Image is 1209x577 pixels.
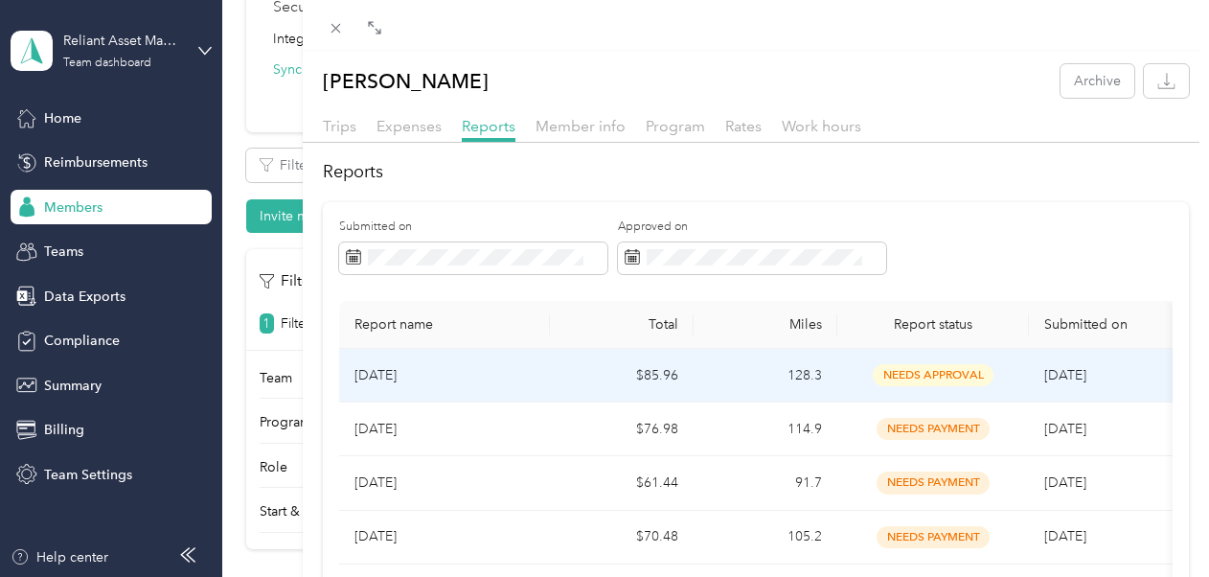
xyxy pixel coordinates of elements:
th: Submitted on [1029,301,1173,349]
span: Trips [323,117,356,135]
td: 128.3 [694,349,837,403]
label: Approved on [618,219,886,236]
span: needs approval [873,364,993,386]
td: $76.98 [550,403,694,456]
td: 105.2 [694,511,837,565]
iframe: Everlance-gr Chat Button Frame [1102,470,1209,577]
span: Expenses [376,117,442,135]
span: needs payment [877,472,990,494]
span: Reports [462,117,515,135]
div: Miles [709,316,822,333]
span: [DATE] [1044,528,1086,544]
td: $70.48 [550,511,694,565]
p: [DATE] [354,419,535,440]
td: 91.7 [694,456,837,510]
div: Total [565,316,678,333]
span: [DATE] [1044,367,1086,383]
span: Work hours [782,117,861,135]
p: [DATE] [354,365,535,386]
p: [DATE] [354,473,535,494]
h2: Reports [323,159,1190,185]
span: needs payment [877,526,990,548]
label: Submitted on [339,219,607,236]
span: Member info [536,117,626,135]
span: [DATE] [1044,421,1086,437]
td: $85.96 [550,349,694,403]
span: Rates [725,117,762,135]
th: Report name [339,301,550,349]
button: Archive [1061,64,1134,98]
td: 114.9 [694,403,837,456]
td: $61.44 [550,456,694,510]
p: [DATE] [354,526,535,547]
span: needs payment [877,418,990,440]
span: Program [646,117,705,135]
span: [DATE] [1044,474,1086,491]
p: [PERSON_NAME] [323,64,489,98]
span: Report status [853,316,1014,333]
